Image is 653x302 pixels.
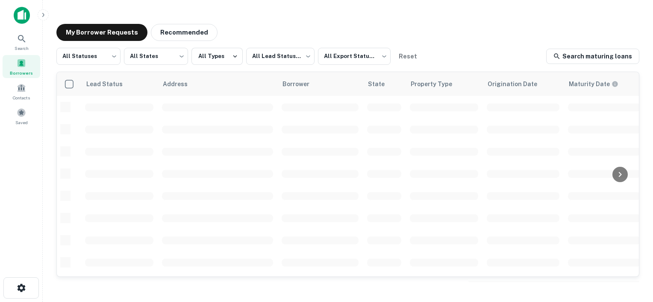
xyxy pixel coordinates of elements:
div: All States [124,45,188,67]
th: State [363,72,406,96]
a: Search maturing loans [546,49,639,64]
th: Origination Date [482,72,564,96]
th: Borrower [277,72,363,96]
div: Maturity dates displayed may be estimated. Please contact the lender for the most accurate maturi... [569,79,618,89]
a: Contacts [3,80,40,103]
th: Maturity dates displayed may be estimated. Please contact the lender for the most accurate maturi... [564,72,645,96]
div: All Lead Statuses [246,45,315,67]
a: Search [3,30,40,53]
span: State [368,79,396,89]
span: Property Type [411,79,463,89]
span: Borrowers [10,70,33,76]
h6: Maturity Date [569,79,610,89]
div: All Statuses [56,45,121,67]
th: Lead Status [81,72,158,96]
a: Saved [3,105,40,128]
img: capitalize-icon.png [14,7,30,24]
span: Saved [15,119,28,126]
button: Recommended [151,24,218,41]
button: My Borrower Requests [56,24,147,41]
span: Lead Status [86,79,134,89]
span: Contacts [13,94,30,101]
button: Reset [394,48,421,65]
button: All Types [191,48,243,65]
span: Maturity dates displayed may be estimated. Please contact the lender for the most accurate maturi... [569,79,629,89]
div: All Export Statuses [318,45,391,67]
span: Search [15,45,29,52]
span: Origination Date [488,79,548,89]
th: Address [158,72,277,96]
span: Borrower [282,79,321,89]
span: Address [163,79,199,89]
a: Borrowers [3,55,40,78]
th: Property Type [406,72,482,96]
